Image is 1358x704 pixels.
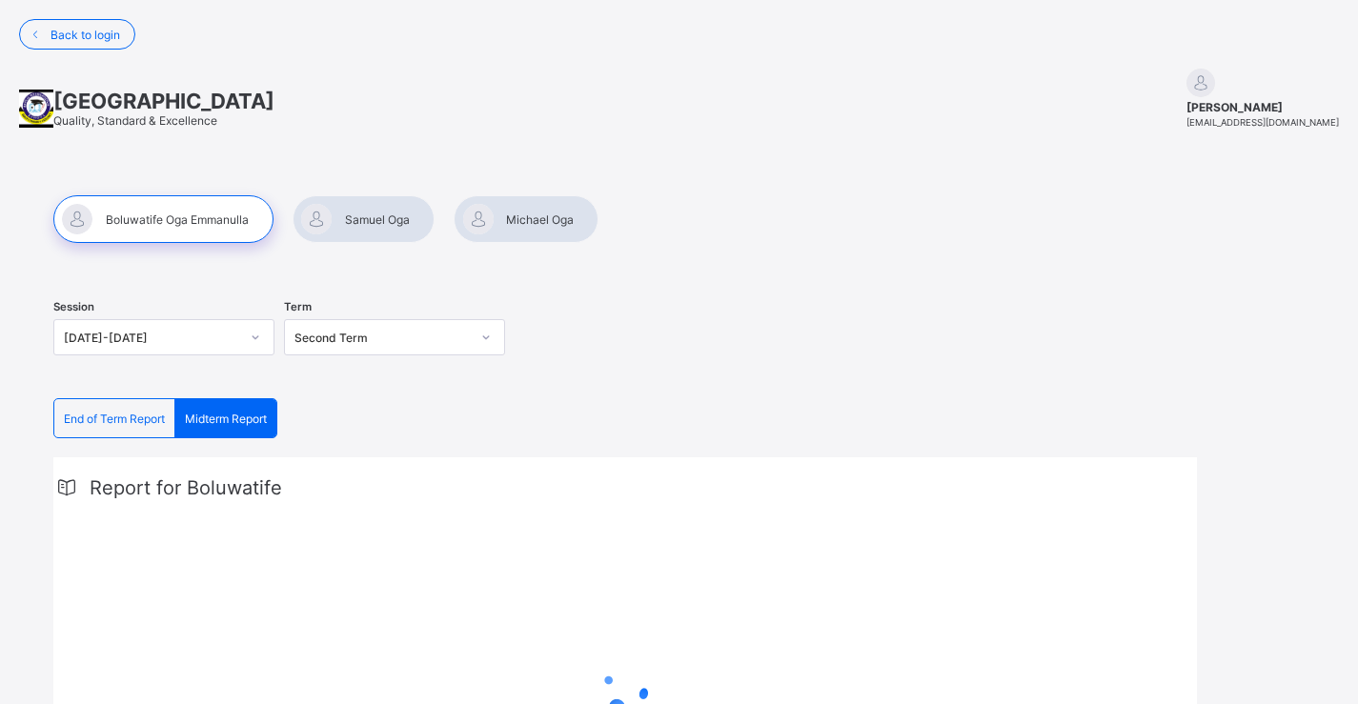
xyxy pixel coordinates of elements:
span: Term [284,300,312,313]
div: Second Term [294,331,470,345]
span: [PERSON_NAME] [1186,100,1339,114]
span: [EMAIL_ADDRESS][DOMAIN_NAME] [1186,117,1339,128]
span: Report for Boluwatife [90,476,282,499]
img: default.svg [1186,69,1215,97]
span: Session [53,300,94,313]
span: Back to login [51,28,120,42]
span: End of Term Report [64,412,165,426]
span: [GEOGRAPHIC_DATA] [53,89,274,113]
div: [DATE]-[DATE] [64,331,239,345]
span: Quality, Standard & Excellence [53,113,217,128]
span: Midterm Report [185,412,267,426]
img: School logo [19,90,53,128]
